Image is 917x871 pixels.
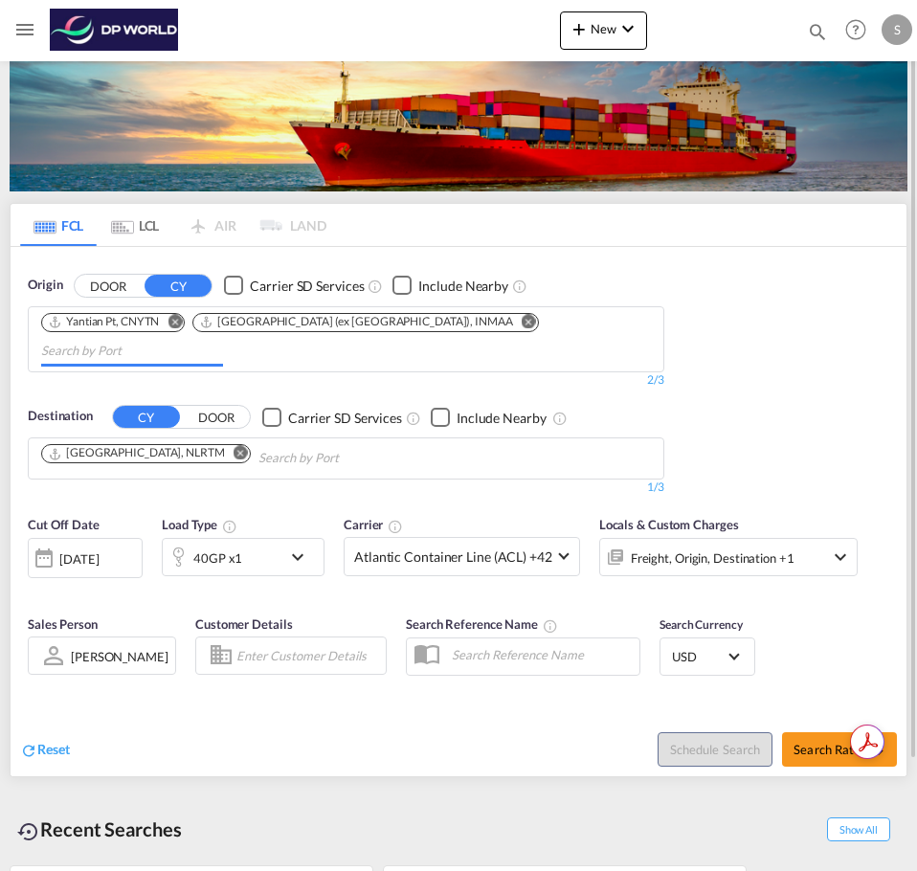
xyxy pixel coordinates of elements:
div: Carrier SD Services [288,409,402,428]
div: [PERSON_NAME] [71,649,168,664]
div: Include Nearby [457,409,547,428]
md-icon: icon-chevron-down [616,17,639,40]
md-tab-item: LCL [97,204,173,246]
div: Help [839,13,882,48]
md-checkbox: Checkbox No Ink [392,276,508,296]
span: Sales Person [28,616,98,632]
md-icon: Unchecked: Search for CY (Container Yard) services for all selected carriers.Checked : Search for... [368,279,383,294]
span: New [568,21,639,36]
div: [DATE] [59,550,99,568]
img: c08ca190194411f088ed0f3ba295208c.png [50,9,179,52]
input: Enter Customer Details [236,641,380,670]
md-select: Sales Person: Shaina Baptiste [69,642,170,670]
md-checkbox: Checkbox No Ink [262,407,402,427]
md-icon: Unchecked: Ignores neighbouring ports when fetching rates.Checked : Includes neighbouring ports w... [512,279,527,294]
input: Chips input. [41,336,223,367]
md-icon: icon-backup-restore [17,820,40,843]
md-checkbox: Checkbox No Ink [224,276,364,296]
button: Note: By default Schedule search will only considerorigin ports, destination ports and cut off da... [658,732,772,767]
md-icon: icon-plus 400-fg [568,17,591,40]
span: Show All [827,817,890,841]
div: Freight Origin Destination Dock Stuffingicon-chevron-down [599,538,858,576]
div: OriginDOOR CY Checkbox No InkUnchecked: Search for CY (Container Yard) services for all selected ... [11,247,906,776]
div: 40GP x1 [193,545,242,571]
span: Reset [37,741,70,757]
div: [DATE] [28,538,143,578]
input: Chips input. [258,443,440,474]
div: Yantian Pt, CNYTN [48,314,159,330]
div: Rotterdam, NLRTM [48,445,225,461]
span: Origin [28,276,62,295]
md-icon: Your search will be saved by the below given name [543,618,558,634]
button: Remove [155,314,184,333]
span: Search Rates [794,742,885,757]
md-chips-wrap: Chips container. Use arrow keys to select chips. [38,307,654,367]
input: Search Reference Name [442,640,639,669]
button: icon-plus 400-fgNewicon-chevron-down [560,11,647,50]
md-icon: icon-chevron-down [286,546,319,569]
button: Remove [221,445,250,464]
span: Help [839,13,872,46]
button: Toggle Mobile Navigation [6,11,44,49]
md-tab-item: FCL [20,204,97,246]
md-icon: Unchecked: Ignores neighbouring ports when fetching rates.Checked : Includes neighbouring ports w... [552,411,568,426]
div: Include Nearby [418,277,508,296]
div: Recent Searches [10,808,190,851]
md-icon: icon-refresh [20,742,37,759]
md-icon: The selected Trucker/Carrierwill be displayed in the rate results If the rates are from another f... [388,519,403,534]
div: icon-refreshReset [20,740,70,761]
div: S [882,14,912,45]
span: Cut Off Date [28,517,100,532]
img: LCL+%26+FCL+BACKGROUND.png [10,59,907,191]
md-chips-wrap: Chips container. Use arrow keys to select chips. [38,438,448,474]
button: Search Ratesicon-arrow-right [782,732,897,767]
md-icon: icon-magnify [807,21,828,42]
div: Chennai (ex Madras), INMAA [199,314,512,330]
span: Customer Details [195,616,292,632]
span: Search Currency [660,617,743,632]
div: Press delete to remove this chip. [48,445,229,461]
md-pagination-wrapper: Use the left and right arrow keys to navigate between tabs [20,204,326,246]
div: Press delete to remove this chip. [199,314,516,330]
span: Atlantic Container Line (ACL) +42 [354,547,552,567]
span: Load Type [162,517,237,532]
md-datepicker: Select [28,575,42,601]
button: DOOR [183,407,250,429]
button: CY [113,406,180,428]
span: Carrier [344,517,403,532]
span: USD [672,648,726,665]
button: CY [145,275,212,297]
md-checkbox: Checkbox No Ink [431,407,547,427]
div: 2/3 [28,372,664,389]
span: Search Reference Name [406,616,558,632]
div: 1/3 [28,480,664,496]
div: 40GP x1icon-chevron-down [162,538,324,576]
button: DOOR [75,275,142,297]
span: Destination [28,407,93,426]
md-select: Select Currency: $ USDUnited States Dollar [670,642,745,670]
md-icon: icon-chevron-down [829,546,852,569]
div: icon-magnify [807,21,828,50]
div: Carrier SD Services [250,277,364,296]
md-icon: icon-information-outline [222,519,237,534]
div: Press delete to remove this chip. [48,314,163,330]
button: Remove [509,314,538,333]
md-icon: Unchecked: Search for CY (Container Yard) services for all selected carriers.Checked : Search for... [406,411,421,426]
div: Freight Origin Destination Dock Stuffing [631,545,794,571]
span: Locals & Custom Charges [599,517,739,532]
